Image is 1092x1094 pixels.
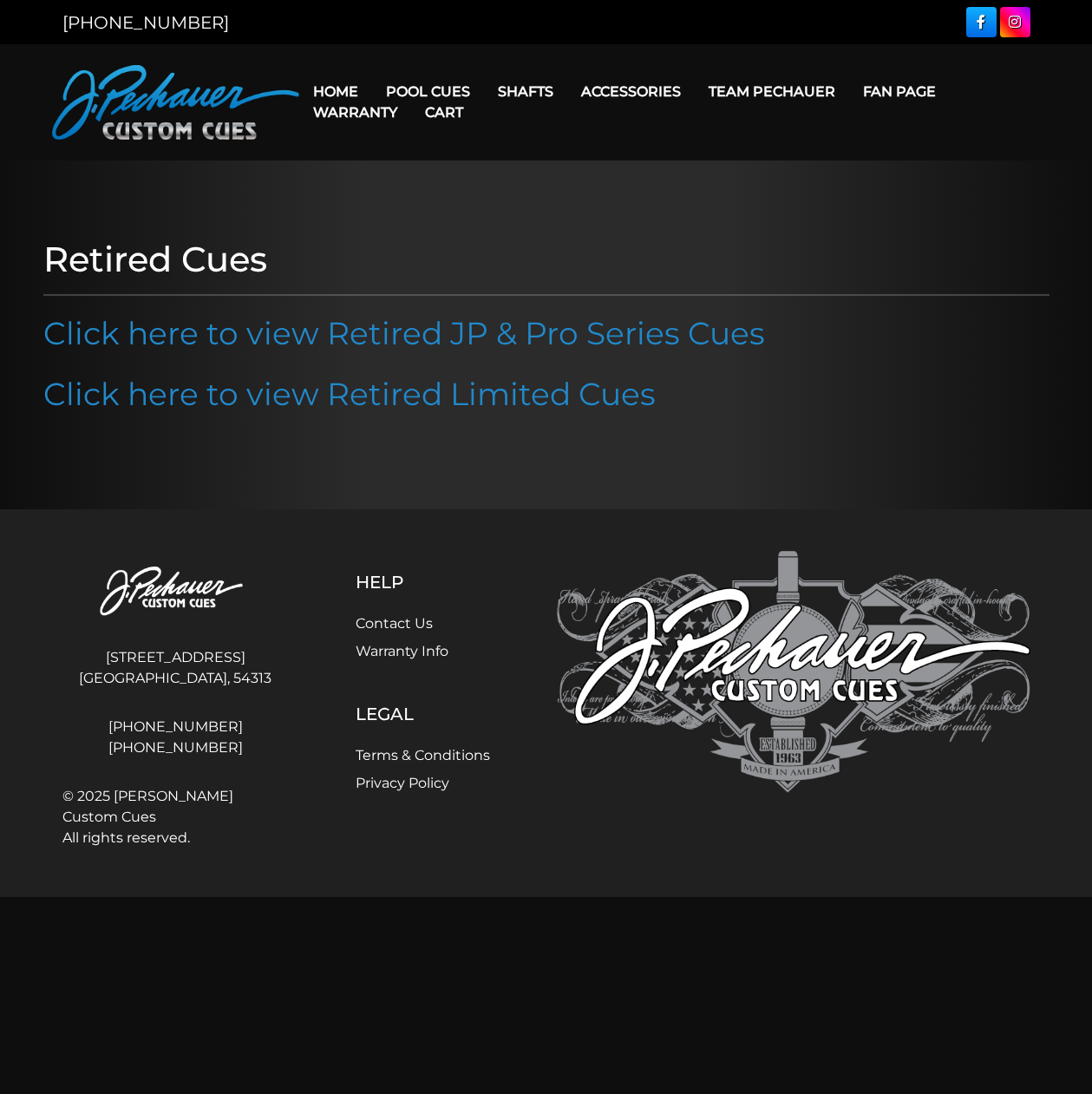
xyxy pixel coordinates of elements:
[52,65,299,140] img: Pechauer Custom Cues
[62,786,289,848] span: © 2025 [PERSON_NAME] Custom Cues All rights reserved.
[484,69,567,114] a: Shafts
[62,717,289,737] a: [PHONE_NUMBER]
[299,69,372,114] a: Home
[695,69,849,114] a: Team Pechauer
[356,643,448,659] a: Warranty Info
[43,375,656,413] a: Click here to view Retired Limited Cues
[43,314,765,352] a: Click here to view Retired JP & Pro Series Cues
[356,775,449,791] a: Privacy Policy
[62,640,289,696] address: [STREET_ADDRESS] [GEOGRAPHIC_DATA], 54313
[372,69,484,114] a: Pool Cues
[356,704,490,724] h5: Legal
[62,12,229,33] a: [PHONE_NUMBER]
[43,239,1049,280] h1: Retired Cues
[356,747,490,763] a: Terms & Conditions
[299,90,411,134] a: Warranty
[356,572,490,593] h5: Help
[411,90,477,134] a: Cart
[567,69,695,114] a: Accessories
[62,737,289,758] a: [PHONE_NUMBER]
[62,551,289,633] img: Pechauer Custom Cues
[356,615,433,632] a: Contact Us
[557,551,1030,793] img: Pechauer Custom Cues
[849,69,950,114] a: Fan Page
